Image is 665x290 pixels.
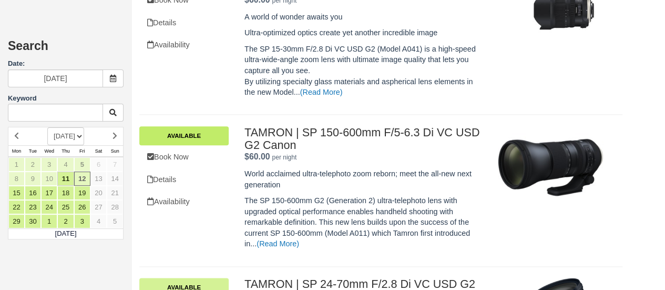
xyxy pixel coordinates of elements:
[107,200,123,214] a: 28
[107,172,123,186] a: 14
[139,34,229,56] a: Availability
[244,44,483,98] p: The SP 15-30mm F/2.8 Di VC USD G2 (Model A041) is a high-speed ultra-wide-angle zoom lens with ul...
[8,186,25,200] a: 15
[41,172,57,186] a: 10
[139,12,229,34] a: Details
[57,172,74,186] a: 11
[25,172,41,186] a: 9
[244,12,483,23] p: A world of wonder awaits you
[57,200,74,214] a: 25
[74,186,90,200] a: 19
[103,104,124,122] button: Keyword Search
[139,126,229,145] a: Available
[107,214,123,228] a: 5
[139,169,229,191] a: Details
[57,186,74,200] a: 18
[8,172,25,186] a: 8
[8,214,25,228] a: 29
[41,186,57,200] a: 17
[107,186,123,200] a: 21
[41,157,57,172] a: 3
[244,152,270,161] strong: Price: $60
[139,191,229,213] a: Availability
[41,200,57,214] a: 24
[74,200,90,214] a: 26
[139,146,229,168] a: Book Now
[8,157,25,172] a: 1
[25,145,41,157] th: Tue
[25,214,41,228] a: 30
[57,157,74,172] a: 4
[90,145,107,157] th: Sat
[57,145,74,157] th: Thu
[498,126,603,205] img: M105-1
[244,195,483,249] p: The SP 150-600mm G2 (Generation 2) ultra-telephoto lens with upgraded optical performance enables...
[90,214,107,228] a: 4
[8,39,124,59] h2: Search
[41,214,57,228] a: 1
[41,145,57,157] th: Wed
[90,172,107,186] a: 13
[25,157,41,172] a: 2
[90,157,107,172] a: 6
[244,126,483,152] h2: TAMRON | SP 150-600mm F/5-6.3 Di VC USD G2 Canon
[90,200,107,214] a: 27
[8,200,25,214] a: 22
[107,145,123,157] th: Sun
[74,172,90,186] a: 12
[74,157,90,172] a: 5
[257,239,299,248] a: (Read More)
[57,214,74,228] a: 2
[8,94,37,102] label: Keyword
[300,88,343,96] a: (Read More)
[74,145,90,157] th: Fri
[8,145,25,157] th: Mon
[25,186,41,200] a: 16
[74,214,90,228] a: 3
[244,152,270,161] span: $60.00
[244,168,483,190] p: World acclaimed ultra-telephoto zoom reborn; meet the all-new next generation
[8,228,124,239] td: [DATE]
[272,154,296,161] em: per night
[244,27,483,38] p: Ultra-optimized optics create yet another incredible image
[8,59,124,69] label: Date:
[90,186,107,200] a: 20
[107,157,123,172] a: 7
[25,200,41,214] a: 23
